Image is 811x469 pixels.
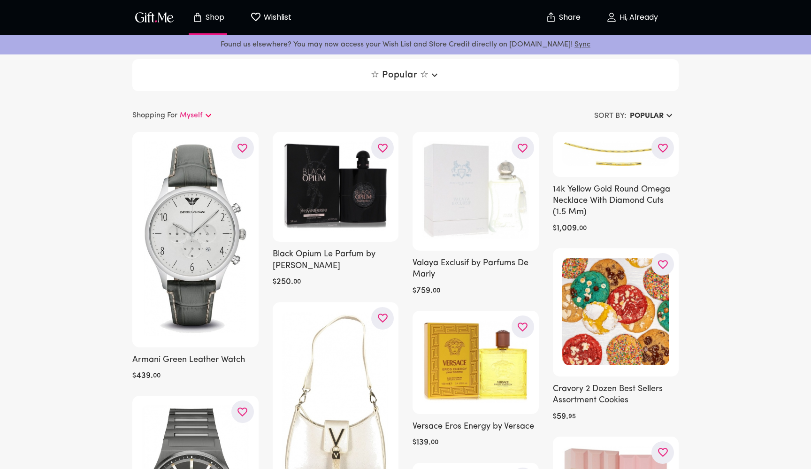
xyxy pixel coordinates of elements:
p: Wishlist [261,11,291,23]
h6: 00 [431,437,438,448]
img: Versace Eros Energy by Versace [422,320,529,403]
h6: 139 . [416,437,431,448]
p: Share [557,14,581,22]
h6: $ [413,285,416,297]
img: secure [545,12,557,23]
button: Popular [626,108,679,124]
h6: 00 [153,370,161,382]
h6: Black Opium Le Parfum by [PERSON_NAME] [273,249,399,272]
h6: $ [132,370,136,382]
button: Store page [182,2,234,32]
span: ☆ Popular ☆ [371,69,440,81]
h6: 00 [293,277,301,288]
img: GiftMe Logo [133,10,176,24]
h6: 250 . [276,277,293,288]
h6: $ [553,411,557,423]
img: Armani Green Leather Watch [142,141,249,336]
img: Black Opium Le Parfum by Yves Saint Laurent [282,141,390,231]
h6: 14k Yellow Gold Round Omega Necklace With Diamond Cuts (1.5 Mm) [553,184,679,218]
h6: 59 . [557,411,568,423]
h6: Cravory 2 Dozen Best Sellers Assortment Cookies [553,384,679,407]
button: Share [546,1,579,34]
a: Sync [574,41,590,48]
img: Valaya Exclusif by Parfums De Marly [422,141,529,239]
h6: 00 [579,223,587,234]
button: GiftMe Logo [132,12,176,23]
h6: 1,009 . [557,223,579,234]
h6: $ [273,277,276,288]
h6: Popular [630,110,664,122]
h6: 759 . [416,285,433,297]
h6: Armani Green Leather Watch [132,354,259,366]
h6: 00 [433,285,440,297]
h6: 95 [568,411,576,423]
button: Hi, Already [585,2,679,32]
p: Found us elsewhere? You may now access your Wish List and Store Credit directly on [DOMAIN_NAME]! [8,38,803,51]
h6: $ [553,223,557,234]
h6: 439 . [136,370,153,382]
h6: SORT BY: [594,110,626,122]
h6: Versace Eros Energy by Versace [413,421,539,432]
button: ☆ Popular ☆ [367,67,444,84]
button: Wishlist page [245,2,297,32]
p: Hi, Already [617,14,658,22]
h6: $ [413,437,416,448]
p: Shopping For [132,110,177,121]
p: Shop [203,14,224,22]
img: 14k Yellow Gold Round Omega Necklace With Diamond Cuts (1.5 Mm) [562,141,670,165]
h6: Valaya Exclusif by Parfums De Marly [413,258,539,281]
p: Myself [180,110,203,121]
img: Cravory 2 Dozen Best Sellers Assortment Cookies [562,258,670,365]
